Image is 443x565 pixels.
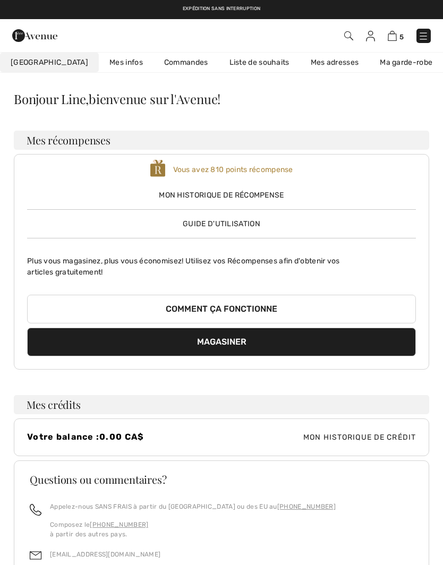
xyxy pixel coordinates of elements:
a: Commandes [154,53,219,72]
img: loyalty_logo_r.svg [150,159,166,178]
h3: Questions ou commentaires? [30,474,413,485]
img: 1ère Avenue [12,25,57,46]
span: bienvenue sur l'Avenue! [89,90,220,107]
div: Bonjour Line, [14,92,429,105]
span: Guide d'utilisation [183,219,260,228]
h3: Mes crédits [14,395,429,414]
img: email [30,550,41,561]
img: Panier d'achat [388,31,397,41]
button: Magasiner [27,328,416,356]
a: Mes adresses [300,53,370,72]
a: [EMAIL_ADDRESS][DOMAIN_NAME] [50,551,160,558]
p: Composez le à partir des autres pays. [50,520,336,539]
p: Plus vous magasinez, plus vous économisez! Utilisez vos Récompenses afin d'obtenir vos articles g... [27,247,416,278]
a: Liste de souhaits [219,53,300,72]
button: Comment ça fonctionne [27,295,416,323]
p: Appelez-nous SANS FRAIS à partir du [GEOGRAPHIC_DATA] ou des EU au [50,502,336,511]
a: Mes infos [99,53,154,72]
img: Recherche [344,31,353,40]
a: Ma garde-robe [369,53,443,72]
a: [PHONE_NUMBER] [277,503,336,510]
span: Mon historique de crédit [221,432,416,443]
span: [GEOGRAPHIC_DATA] [11,57,88,68]
a: 5 [388,29,404,42]
img: Menu [418,31,429,41]
img: call [30,504,41,516]
span: 5 [399,33,404,41]
span: 0.00 CA$ [99,432,144,442]
a: 1ère Avenue [12,30,57,40]
span: Mon historique de récompense [27,190,416,201]
h4: Votre balance : [27,432,221,442]
span: Vous avez 810 points récompense [173,165,293,174]
h3: Mes récompenses [14,131,429,150]
a: [PHONE_NUMBER] [90,521,148,528]
img: Mes infos [366,31,375,41]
